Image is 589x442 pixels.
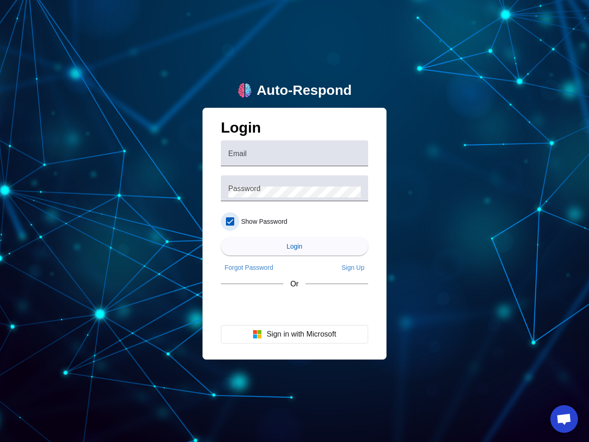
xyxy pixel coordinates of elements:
img: logo [237,83,252,98]
button: Sign in with Microsoft [221,325,368,343]
div: Auto-Respond [257,82,352,99]
h1: Login [221,119,368,141]
span: Login [287,243,302,250]
button: Login [221,237,368,256]
span: Or [290,280,299,288]
mat-label: Password [228,185,260,192]
span: Sign Up [341,264,364,271]
a: Open chat [550,405,578,433]
span: Forgot Password [225,264,273,271]
a: logoAuto-Respond [237,82,352,99]
iframe: Sign in with Google Button [216,297,373,317]
label: Show Password [239,217,287,226]
mat-label: Email [228,150,247,157]
img: Microsoft logo [253,330,262,339]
